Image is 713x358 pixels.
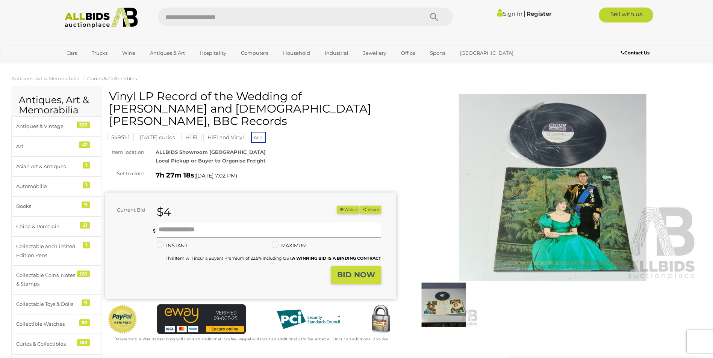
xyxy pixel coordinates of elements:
a: [GEOGRAPHIC_DATA] [455,47,518,59]
div: Item location [100,148,150,156]
mark: [DATE] curios [136,134,179,141]
span: ACT [251,132,266,143]
a: Computers [236,47,273,59]
small: Mastercard & Visa transactions will incur an additional 1.9% fee. Paypal will incur an additional... [115,337,389,341]
div: Set to close [100,169,150,178]
small: This Item will incur a Buyer's Premium of 22.5% including GST. [166,256,381,261]
b: Contact Us [621,50,649,56]
div: Collectable Coins, Notes & Stamps [16,271,78,289]
a: Contact Us [621,49,651,57]
div: Antiques & Vintage [16,122,78,131]
div: 1 [83,162,90,168]
div: 52 [79,319,90,326]
a: Antiques & Art [145,47,190,59]
img: Vinyl LP Record of the Wedding of Prince Charles and Lady Dianna Spencer, BBC Records [407,94,698,281]
a: Wine [117,47,140,59]
a: Industrial [320,47,353,59]
mark: HiFi and Vinyl [203,134,248,141]
strong: BID NOW [337,270,375,279]
a: 54951-1 [107,134,134,140]
b: A WINNING BID IS A BINDING CONTRACT [292,256,381,261]
div: Books [16,202,78,211]
a: Register [527,10,551,17]
div: Automobilia [16,182,78,191]
div: 1 [83,182,90,188]
div: 9 [82,202,90,208]
a: Sign In [497,10,522,17]
mark: Hi Fi [181,134,201,141]
a: Collectible Watches 52 [11,314,101,334]
div: 333 [77,122,90,128]
mark: 54951-1 [107,134,134,141]
span: ( ) [194,173,237,179]
a: [DATE] curios [136,134,179,140]
a: Collectable Coins, Notes & Stamps 126 [11,265,101,294]
a: Hospitality [195,47,231,59]
div: Asian Art & Antiques [16,162,78,171]
a: Cars [62,47,82,59]
div: 126 [77,271,90,277]
button: BID NOW [331,266,381,284]
a: Sell with us [599,8,653,23]
label: MAXIMUM [272,241,307,250]
div: 21 [80,222,90,229]
img: eWAY Payment Gateway [157,304,246,334]
a: Art 47 [11,136,101,156]
a: HiFi and Vinyl [203,134,248,140]
img: PCI DSS compliant [271,304,346,334]
a: Automobilia 1 [11,176,101,196]
span: | [524,9,525,18]
div: Collectible Watches [16,320,78,328]
a: Office [396,47,420,59]
strong: $4 [157,205,171,219]
a: China & Porcelain 21 [11,217,101,236]
a: Asian Art & Antiques 1 [11,156,101,176]
button: Search [415,8,453,26]
a: Curios & Collectibles [87,75,137,81]
a: Antiques & Vintage 333 [11,116,101,136]
img: Allbids.com.au [61,8,142,28]
strong: ALLBIDS Showroom [GEOGRAPHIC_DATA] [156,149,266,155]
a: Jewellery [358,47,391,59]
a: Sports [425,47,450,59]
div: Collectable and Limited Edition Pens [16,242,78,260]
div: Curios & Collectibles [16,340,78,348]
div: Art [16,142,78,150]
button: Share [360,206,381,214]
img: Official PayPal Seal [107,304,138,334]
div: Current Bid [105,206,151,214]
a: Collectable and Limited Edition Pens 1 [11,236,101,265]
span: [DATE] 7:02 PM [196,172,236,179]
a: Household [278,47,315,59]
a: Hi Fi [181,134,201,140]
div: 9 [82,299,90,306]
strong: Local Pickup or Buyer to Organise Freight [156,158,266,164]
div: 162 [77,339,90,346]
a: Books 9 [11,196,101,216]
h1: Vinyl LP Record of the Wedding of [PERSON_NAME] and [DEMOGRAPHIC_DATA] [PERSON_NAME], BBC Records [109,90,394,127]
a: Curios & Collectibles 162 [11,334,101,354]
li: Watch this item [337,206,359,214]
a: Trucks [87,47,112,59]
button: Watch [337,206,359,214]
img: Vinyl LP Record of the Wedding of Prince Charles and Lady Dianna Spencer, BBC Records [409,283,478,327]
a: Collectable Toys & Dolls 9 [11,294,101,314]
a: Antiques, Art & Memorabilia [11,75,80,81]
div: 1 [83,242,90,248]
img: Secured by Rapid SSL [366,304,396,334]
div: China & Porcelain [16,222,78,231]
div: Collectable Toys & Dolls [16,300,78,308]
div: 47 [79,141,90,148]
h2: Antiques, Art & Memorabilia [19,95,94,116]
label: INSTANT [157,241,188,250]
strong: 7h 27m 18s [156,171,194,179]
